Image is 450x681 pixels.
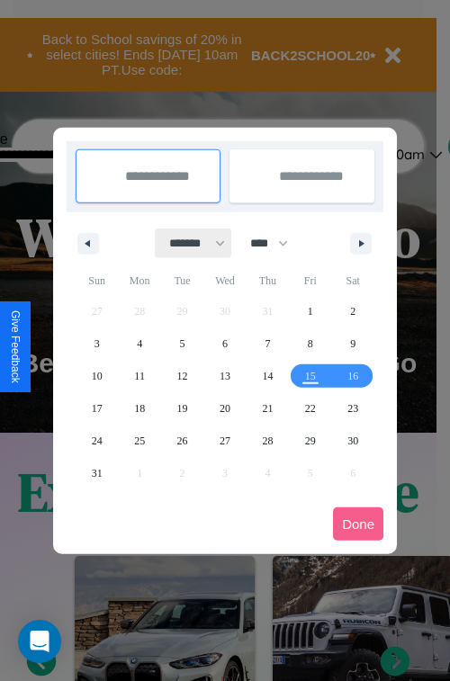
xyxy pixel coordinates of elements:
[265,327,270,360] span: 7
[347,392,358,425] span: 23
[305,392,316,425] span: 22
[203,425,246,457] button: 27
[118,360,160,392] button: 11
[308,295,313,327] span: 1
[94,327,100,360] span: 3
[289,392,331,425] button: 22
[76,457,118,489] button: 31
[262,425,273,457] span: 28
[161,392,203,425] button: 19
[203,327,246,360] button: 6
[332,425,374,457] button: 30
[350,327,355,360] span: 9
[289,266,331,295] span: Fri
[177,392,188,425] span: 19
[92,425,103,457] span: 24
[134,360,145,392] span: 11
[247,266,289,295] span: Thu
[76,392,118,425] button: 17
[332,266,374,295] span: Sat
[262,392,273,425] span: 21
[92,457,103,489] span: 31
[76,327,118,360] button: 3
[76,425,118,457] button: 24
[161,327,203,360] button: 5
[134,392,145,425] span: 18
[134,425,145,457] span: 25
[220,425,230,457] span: 27
[118,425,160,457] button: 25
[347,425,358,457] span: 30
[92,360,103,392] span: 10
[180,327,185,360] span: 5
[161,266,203,295] span: Tue
[247,425,289,457] button: 28
[289,295,331,327] button: 1
[332,295,374,327] button: 2
[76,360,118,392] button: 10
[161,425,203,457] button: 26
[247,392,289,425] button: 21
[308,327,313,360] span: 8
[247,360,289,392] button: 14
[203,392,246,425] button: 20
[118,266,160,295] span: Mon
[177,425,188,457] span: 26
[118,327,160,360] button: 4
[137,327,142,360] span: 4
[305,425,316,457] span: 29
[161,360,203,392] button: 12
[332,327,374,360] button: 9
[220,392,230,425] span: 20
[262,360,273,392] span: 14
[9,310,22,383] div: Give Feedback
[347,360,358,392] span: 16
[76,266,118,295] span: Sun
[305,360,316,392] span: 15
[289,360,331,392] button: 15
[333,507,383,541] button: Done
[289,425,331,457] button: 29
[332,392,374,425] button: 23
[18,620,61,663] div: Open Intercom Messenger
[332,360,374,392] button: 16
[220,360,230,392] span: 13
[177,360,188,392] span: 12
[92,392,103,425] span: 17
[203,266,246,295] span: Wed
[118,392,160,425] button: 18
[222,327,228,360] span: 6
[350,295,355,327] span: 2
[289,327,331,360] button: 8
[247,327,289,360] button: 7
[203,360,246,392] button: 13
